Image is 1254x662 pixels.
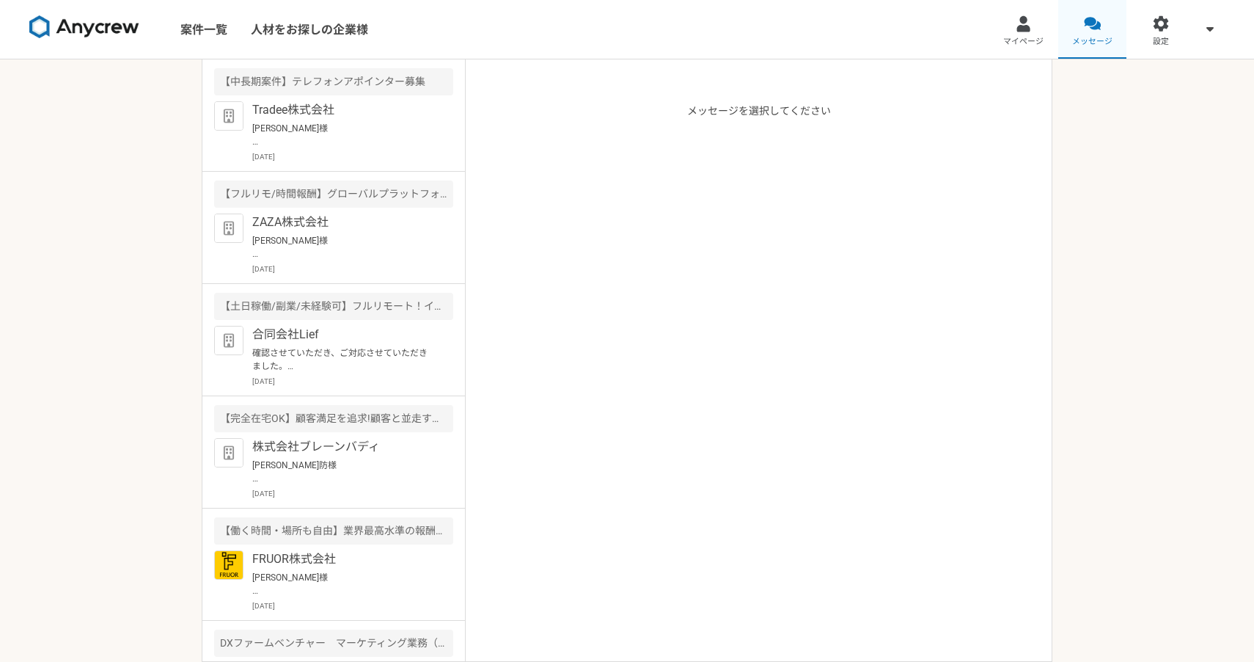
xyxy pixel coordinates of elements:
span: マイページ [1003,36,1044,48]
p: [PERSON_NAME]防様 この度は数ある企業の中から弊社求人にご応募いただき誠にありがとうございます。 ブレーンバディ採用担当です。 誠に残念ではございますが、今回はご期待に添えない結果と... [252,459,433,485]
p: メッセージを選択してください [687,103,831,661]
img: default_org_logo-42cde973f59100197ec2c8e796e4974ac8490bb5b08a0eb061ff975e4574aa76.png [214,101,243,131]
div: 【土日稼働/副業/未経験可】フルリモート！インサイドセールス募集（長期案件） [214,293,453,320]
p: FRUOR株式会社 [252,550,433,568]
p: 株式会社ブレーンバディ [252,438,433,456]
span: 設定 [1153,36,1169,48]
p: [DATE] [252,151,453,162]
img: 8DqYSo04kwAAAAASUVORK5CYII= [29,15,139,39]
div: 【働く時間・場所も自由】業界最高水準の報酬率を誇るキャリアアドバイザーを募集！ [214,517,453,545]
img: FRUOR%E3%83%AD%E3%82%B3%E3%82%99.png [214,550,243,580]
img: default_org_logo-42cde973f59100197ec2c8e796e4974ac8490bb5b08a0eb061ff975e4574aa76.png [214,326,243,355]
p: [DATE] [252,488,453,499]
div: 【フルリモ/時間報酬】グローバルプラットフォームのカスタマーサクセス急募！ [214,181,453,208]
p: Tradee株式会社 [252,101,433,119]
p: 合同会社Lief [252,326,433,343]
p: [DATE] [252,263,453,274]
img: default_org_logo-42cde973f59100197ec2c8e796e4974ac8490bb5b08a0eb061ff975e4574aa76.png [214,214,243,243]
p: [DATE] [252,600,453,611]
img: default_org_logo-42cde973f59100197ec2c8e796e4974ac8490bb5b08a0eb061ff975e4574aa76.png [214,438,243,468]
div: 【中長期案件】テレフォンアポインター募集 [214,68,453,95]
p: [PERSON_NAME]様 お世話になっております。[PERSON_NAME]防です。 ご連絡ありがとうございます。 内容、かしこまりました。 2通目のメールにてお返事させていただきました。 ... [252,234,433,261]
div: 【完全在宅OK】顧客満足を追求!顧客と並走するCS募集! [214,405,453,432]
p: [PERSON_NAME]様 お世話になります。[PERSON_NAME]防です。 ご連絡ありがとうございます。 日程について、以下にて調整させていただきました。 [DATE] 17:00 - ... [252,571,433,597]
span: メッセージ [1072,36,1112,48]
p: 確認させていただき、ご対応させていただきました。 よろしくお願いいたします。 [252,346,433,373]
p: [PERSON_NAME]様 お世話になっております。[PERSON_NAME]防です。 ご理解いただきありがとうございます。 またどこかで機会ありましたらよろしくお願いいたします。 [PERS... [252,122,433,148]
p: ZAZA株式会社 [252,214,433,231]
p: [DATE] [252,376,453,387]
div: DXファームベンチャー マーケティング業務（クリエイティブと施策実施サポート） [214,630,453,657]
